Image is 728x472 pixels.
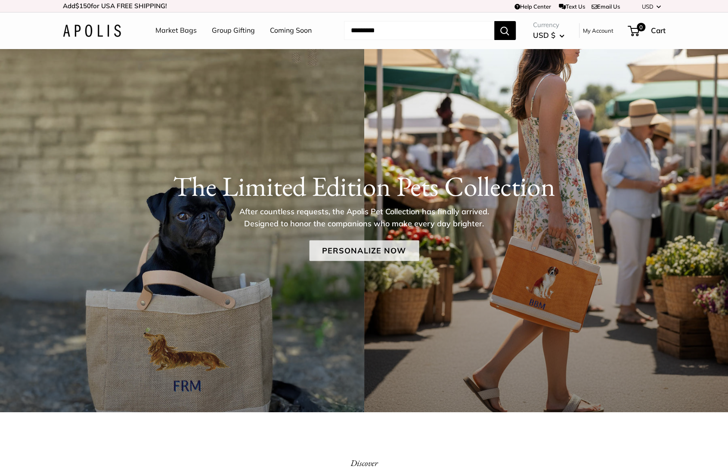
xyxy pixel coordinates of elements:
button: Search [494,21,516,40]
img: Apolis [63,25,121,37]
p: After countless requests, the Apolis Pet Collection has finally arrived. Designed to honor the co... [224,206,504,230]
a: My Account [583,25,613,36]
a: Text Us [559,3,585,10]
a: Email Us [592,3,620,10]
button: USD $ [533,28,564,42]
a: 0 Cart [629,24,666,37]
a: Coming Soon [270,24,312,37]
a: Group Gifting [212,24,255,37]
span: Currency [533,19,564,31]
span: Cart [651,26,666,35]
a: Personalize Now [309,241,419,261]
span: 0 [636,23,645,31]
a: Market Bags [155,24,197,37]
h1: The Limited Edition Pets Collection [63,170,666,203]
span: $150 [75,2,91,10]
a: Help Center [514,3,551,10]
span: USD [642,3,654,10]
p: Discover [214,455,515,471]
span: USD $ [533,31,555,40]
input: Search... [344,21,494,40]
